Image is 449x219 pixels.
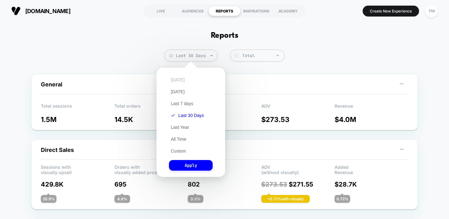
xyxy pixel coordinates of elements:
button: Apply [169,160,213,171]
button: [DATE] [169,89,186,95]
div: 4.8 % [114,195,130,203]
button: All Time [169,136,188,142]
p: Revenue [335,103,408,113]
img: Visually logo [11,6,21,16]
img: end [210,55,213,56]
p: 695 [114,181,188,188]
p: Orders with visually added products [114,164,188,174]
p: Total sessions [41,103,114,113]
p: 802 [188,181,261,188]
button: Last 30 Days [169,113,206,118]
button: Last 7 days [169,101,195,106]
p: Total orders [114,103,188,113]
button: Last Year [169,124,191,130]
div: + 0.72 % with visually [261,195,310,203]
span: General [41,81,62,88]
span: $ 273.53 [261,181,287,188]
button: Custom [169,148,188,154]
div: REPORTS [209,6,240,16]
div: LIVE [145,6,177,16]
p: $ 273.53 [261,115,335,124]
p: AOV (without visually) [261,164,335,174]
button: PM [424,5,440,17]
tspan: $ [236,54,237,57]
div: PM [426,5,438,17]
span: [DOMAIN_NAME] [25,8,70,14]
button: Create New Experience [363,6,419,17]
span: Last 30 Days [164,50,218,61]
div: INSPIRATIONS [240,6,272,16]
div: 28.9 % [41,195,56,203]
div: 0.72 % [335,195,350,203]
div: ACADEMY [272,6,304,16]
p: 1.5M [41,115,114,124]
button: [DOMAIN_NAME] [9,6,72,16]
p: $ 271.55 [261,181,335,188]
p: Sessions with visually upsell [41,164,114,174]
div: AUDIENCES [177,6,209,16]
p: Added Revenue [335,164,408,174]
div: Total [242,53,281,58]
p: $ 4.0M [335,115,408,124]
h1: Reports [211,31,238,40]
img: end [277,55,279,56]
div: 3.3 % [188,195,203,203]
button: [DATE] [169,77,186,83]
span: Direct Sales [41,147,74,153]
p: 429.8K [41,181,114,188]
p: $ 28.7K [335,181,408,188]
img: calendar [169,54,173,57]
p: 14.5K [114,115,188,124]
p: AOV [261,103,335,113]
